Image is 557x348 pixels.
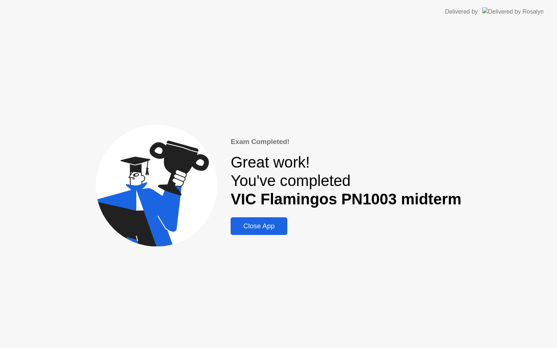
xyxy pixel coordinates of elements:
[231,153,461,208] div: Great work! You've completed
[233,222,285,230] div: Close App
[231,190,461,208] b: VIC Flamingos PN1003 midterm
[445,7,478,16] div: Delivered by
[231,217,287,235] button: Close App
[482,7,544,16] img: Delivered by Rosalyn
[231,137,461,147] div: Exam Completed!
